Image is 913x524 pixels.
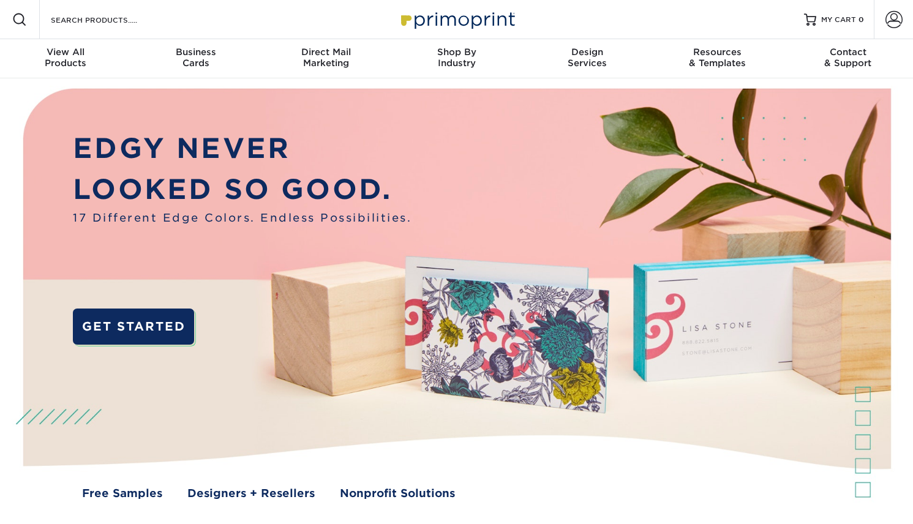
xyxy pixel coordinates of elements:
[261,47,391,69] div: Marketing
[652,47,783,69] div: & Templates
[652,39,783,78] a: Resources& Templates
[522,39,652,78] a: DesignServices
[73,309,194,345] a: GET STARTED
[652,47,783,58] span: Resources
[391,47,522,58] span: Shop By
[73,128,411,169] p: EDGY NEVER
[82,485,162,502] a: Free Samples
[783,47,913,69] div: & Support
[130,47,261,69] div: Cards
[261,47,391,58] span: Direct Mail
[821,15,856,25] span: MY CART
[50,12,169,27] input: SEARCH PRODUCTS.....
[187,485,315,502] a: Designers + Resellers
[261,39,391,78] a: Direct MailMarketing
[130,47,261,58] span: Business
[783,39,913,78] a: Contact& Support
[522,47,652,69] div: Services
[73,210,411,226] span: 17 Different Edge Colors. Endless Possibilities.
[391,39,522,78] a: Shop ByIndustry
[396,6,518,32] img: Primoprint
[859,15,864,24] span: 0
[73,169,411,210] p: LOOKED SO GOOD.
[783,47,913,58] span: Contact
[130,39,261,78] a: BusinessCards
[522,47,652,58] span: Design
[340,485,455,502] a: Nonprofit Solutions
[391,47,522,69] div: Industry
